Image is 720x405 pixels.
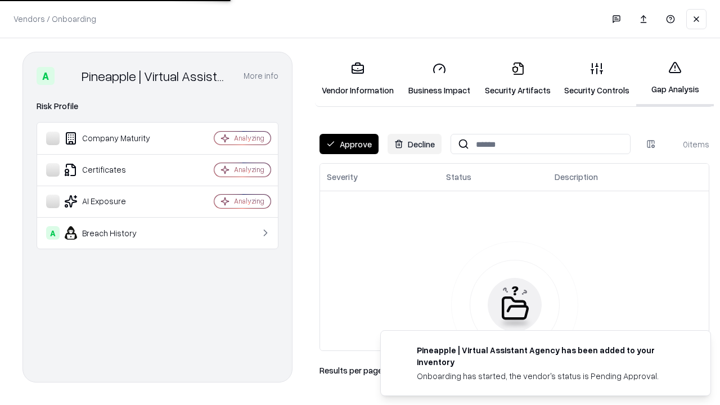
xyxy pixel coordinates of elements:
img: trypineapple.com [394,344,408,358]
div: Status [446,171,471,183]
p: Results per page: [319,364,384,376]
button: More info [244,66,278,86]
a: Business Impact [400,53,478,105]
a: Security Controls [557,53,636,105]
div: Pineapple | Virtual Assistant Agency [82,67,230,85]
div: Onboarding has started, the vendor's status is Pending Approval. [417,370,683,382]
p: Vendors / Onboarding [13,13,96,25]
a: Vendor Information [315,53,400,105]
div: Description [555,171,598,183]
div: 0 items [664,138,709,150]
div: A [37,67,55,85]
button: Approve [319,134,379,154]
button: Decline [388,134,442,154]
div: Company Maturity [46,132,181,145]
div: Severity [327,171,358,183]
div: Certificates [46,163,181,177]
div: Risk Profile [37,100,278,113]
div: Pineapple | Virtual Assistant Agency has been added to your inventory [417,344,683,368]
a: Gap Analysis [636,52,714,106]
div: Breach History [46,226,181,240]
div: AI Exposure [46,195,181,208]
img: Pineapple | Virtual Assistant Agency [59,67,77,85]
div: Analyzing [234,196,264,206]
div: A [46,226,60,240]
a: Security Artifacts [478,53,557,105]
div: Analyzing [234,133,264,143]
div: Analyzing [234,165,264,174]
